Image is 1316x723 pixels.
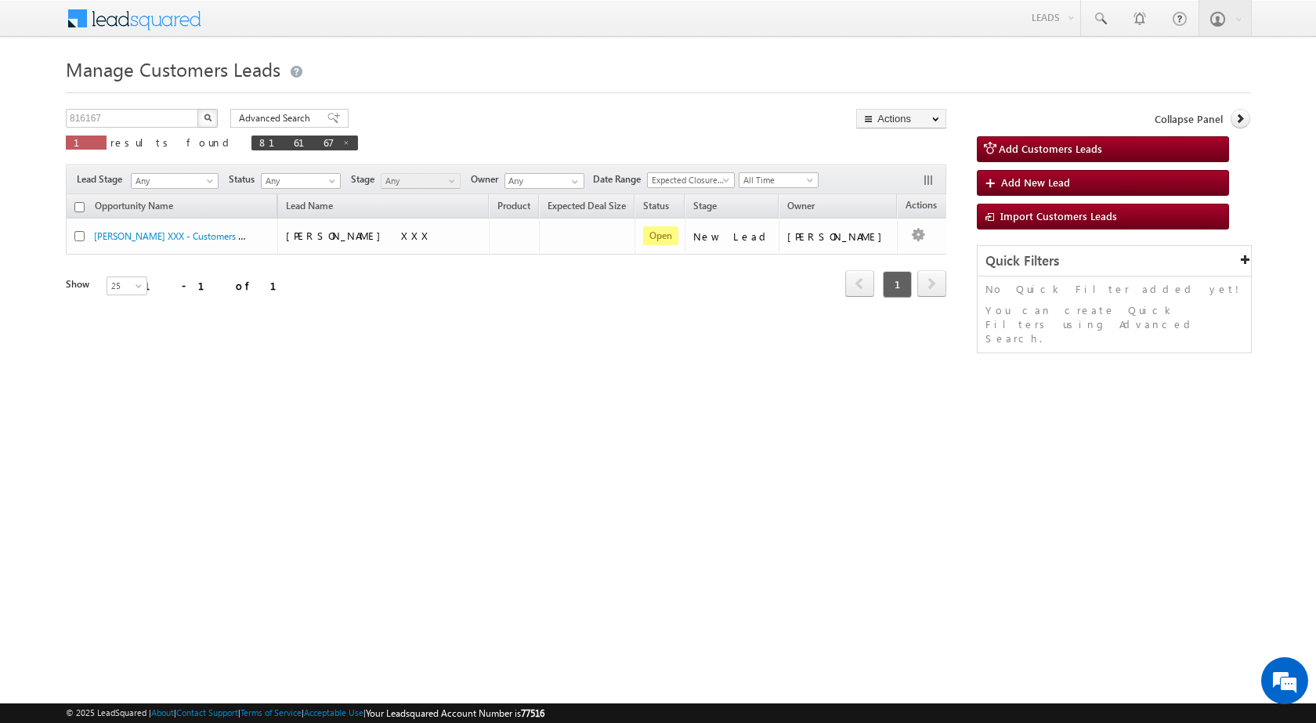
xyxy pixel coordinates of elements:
[278,197,341,218] span: Lead Name
[548,200,626,211] span: Expected Deal Size
[74,202,85,212] input: Check all records
[985,282,1243,296] p: No Quick Filter added yet!
[259,136,334,149] span: 816167
[176,707,238,718] a: Contact Support
[131,173,219,189] a: Any
[381,173,461,189] a: Any
[787,230,890,244] div: [PERSON_NAME]
[635,197,677,218] a: Status
[739,173,814,187] span: All Time
[739,172,819,188] a: All Time
[497,200,530,211] span: Product
[107,277,147,295] a: 25
[693,200,717,211] span: Stage
[883,271,912,298] span: 1
[261,173,341,189] a: Any
[95,200,173,211] span: Opportunity Name
[351,172,381,186] span: Stage
[685,197,725,218] a: Stage
[898,197,945,217] span: Actions
[845,270,874,297] span: prev
[593,172,647,186] span: Date Range
[144,277,295,295] div: 1 - 1 of 1
[787,200,815,211] span: Owner
[240,707,302,718] a: Terms of Service
[66,706,544,721] span: © 2025 LeadSquared | | | | |
[286,229,432,242] span: [PERSON_NAME] XXX
[985,303,1243,345] p: You can create Quick Filters using Advanced Search.
[204,114,211,121] img: Search
[540,197,634,218] a: Expected Deal Size
[366,707,544,719] span: Your Leadsquared Account Number is
[504,173,584,189] input: Type to Search
[978,246,1251,277] div: Quick Filters
[304,707,363,718] a: Acceptable Use
[648,173,729,187] span: Expected Closure Date
[229,172,261,186] span: Status
[74,136,99,149] span: 1
[151,707,174,718] a: About
[1001,175,1070,189] span: Add New Lead
[110,136,235,149] span: results found
[521,707,544,719] span: 77516
[1155,112,1223,126] span: Collapse Panel
[94,229,262,242] a: [PERSON_NAME] XXX - Customers Leads
[77,172,128,186] span: Lead Stage
[262,174,336,188] span: Any
[643,226,678,245] span: Open
[563,174,583,190] a: Show All Items
[1000,209,1117,222] span: Import Customers Leads
[693,230,772,244] div: New Lead
[917,270,946,297] span: next
[917,272,946,297] a: next
[647,172,735,188] a: Expected Closure Date
[856,109,946,128] button: Actions
[471,172,504,186] span: Owner
[66,56,280,81] span: Manage Customers Leads
[845,272,874,297] a: prev
[66,277,94,291] div: Show
[239,111,315,125] span: Advanced Search
[107,279,149,293] span: 25
[999,142,1102,155] span: Add Customers Leads
[132,174,213,188] span: Any
[87,197,181,218] a: Opportunity Name
[381,174,456,188] span: Any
